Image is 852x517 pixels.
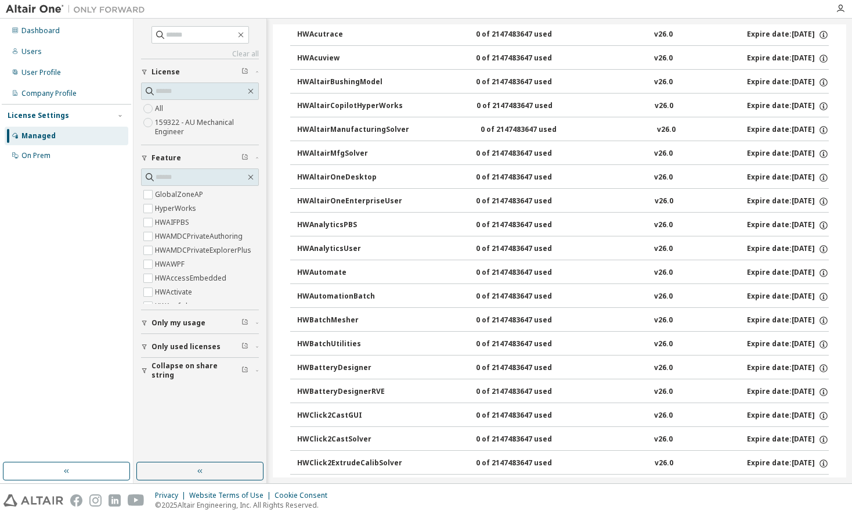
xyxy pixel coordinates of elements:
[297,94,829,119] button: HWAltairCopilotHyperWorks0 of 2147483647 usedv26.0Expire date:[DATE]
[155,491,189,500] div: Privacy
[297,308,829,333] button: HWBatchMesher0 of 2147483647 usedv26.0Expire date:[DATE]
[297,284,829,310] button: HWAutomationBatch0 of 2147483647 usedv26.0Expire date:[DATE]
[476,149,580,159] div: 0 of 2147483647 used
[21,26,60,35] div: Dashboard
[747,435,829,445] div: Expire date: [DATE]
[241,67,248,77] span: Clear filter
[747,125,829,135] div: Expire date: [DATE]
[297,70,829,95] button: HWAltairBushingModel0 of 2147483647 usedv26.0Expire date:[DATE]
[297,141,829,167] button: HWAltairMfgSolver0 of 2147483647 usedv26.0Expire date:[DATE]
[747,220,829,231] div: Expire date: [DATE]
[109,494,121,507] img: linkedin.svg
[297,435,402,445] div: HWClick2CastSolver
[89,494,102,507] img: instagram.svg
[297,475,829,500] button: HWClick2ExtrudeProcess0 of 2147483647 usedv26.0Expire date:[DATE]
[297,244,402,254] div: HWAnalyticsUser
[476,220,580,231] div: 0 of 2147483647 used
[297,292,402,302] div: HWAutomationBatch
[747,77,829,88] div: Expire date: [DATE]
[654,149,673,159] div: v26.0
[476,268,580,278] div: 0 of 2147483647 used
[297,458,402,469] div: HWClick2ExtrudeCalibSolver
[747,339,829,350] div: Expire date: [DATE]
[654,387,673,397] div: v26.0
[654,411,673,421] div: v26.0
[141,358,259,383] button: Collapse on share string
[155,116,259,139] label: 159322 - AU Mechanical Engineer
[155,202,198,216] label: HyperWorks
[654,173,673,183] div: v26.0
[297,427,829,453] button: HWClick2CastSolver0 of 2147483647 usedv26.0Expire date:[DATE]
[654,292,673,302] div: v26.0
[241,366,248,375] span: Clear filter
[141,310,259,336] button: Only my usage
[3,494,63,507] img: altair_logo.svg
[155,102,165,116] label: All
[155,299,192,313] label: HWAcufwh
[155,243,254,257] label: HWAMDCPrivateExplorerPlus
[297,332,829,357] button: HWBatchUtilities0 of 2147483647 usedv26.0Expire date:[DATE]
[654,30,673,40] div: v26.0
[654,339,673,350] div: v26.0
[21,89,77,98] div: Company Profile
[476,77,580,88] div: 0 of 2147483647 used
[297,260,829,286] button: HWAutomate0 of 2147483647 usedv26.0Expire date:[DATE]
[654,77,673,88] div: v26.0
[654,435,673,445] div: v26.0
[21,68,61,77] div: User Profile
[476,339,580,350] div: 0 of 2147483647 used
[241,318,248,328] span: Clear filter
[476,244,580,254] div: 0 of 2147483647 used
[747,268,829,278] div: Expire date: [DATE]
[476,30,580,40] div: 0 of 2147483647 used
[476,196,580,207] div: 0 of 2147483647 used
[297,236,829,262] button: HWAnalyticsUser0 of 2147483647 usedv26.0Expire date:[DATE]
[476,363,580,374] div: 0 of 2147483647 used
[155,216,192,229] label: HWAIFPBS
[481,125,585,135] div: 0 of 2147483647 used
[297,363,402,374] div: HWBatteryDesigner
[654,53,673,64] div: v26.0
[476,173,580,183] div: 0 of 2147483647 used
[747,458,829,469] div: Expire date: [DATE]
[297,165,829,191] button: HWAltairOneDesktop0 of 2147483647 usedv26.0Expire date:[DATE]
[297,22,829,48] button: HWAcutrace0 of 2147483647 usedv26.0Expire date:[DATE]
[141,59,259,85] button: License
[747,292,829,302] div: Expire date: [DATE]
[655,458,673,469] div: v26.0
[297,189,829,214] button: HWAltairOneEnterpriseUser0 of 2147483647 usedv26.0Expire date:[DATE]
[297,315,402,326] div: HWBatchMesher
[476,458,580,469] div: 0 of 2147483647 used
[476,435,580,445] div: 0 of 2147483647 used
[155,188,205,202] label: GlobalZoneAP
[297,356,829,381] button: HWBatteryDesigner0 of 2147483647 usedv26.0Expire date:[DATE]
[241,153,248,163] span: Clear filter
[6,3,151,15] img: Altair One
[654,268,673,278] div: v26.0
[189,491,275,500] div: Website Terms of Use
[747,411,829,421] div: Expire date: [DATE]
[747,30,829,40] div: Expire date: [DATE]
[476,387,580,397] div: 0 of 2147483647 used
[151,342,221,351] span: Only used licenses
[21,131,56,141] div: Managed
[476,315,580,326] div: 0 of 2147483647 used
[297,117,829,143] button: HWAltairManufacturingSolver0 of 2147483647 usedv26.0Expire date:[DATE]
[747,363,829,374] div: Expire date: [DATE]
[297,339,402,350] div: HWBatchUtilities
[155,229,245,243] label: HWAMDCPrivateAuthoring
[155,271,229,285] label: HWAccessEmbedded
[297,411,402,421] div: HWClick2CastGUI
[747,101,829,112] div: Expire date: [DATE]
[21,47,42,56] div: Users
[297,220,402,231] div: HWAnalyticsPBS
[128,494,145,507] img: youtube.svg
[654,244,673,254] div: v26.0
[297,53,402,64] div: HWAcuview
[297,125,409,135] div: HWAltairManufacturingSolver
[155,500,334,510] p: © 2025 Altair Engineering, Inc. All Rights Reserved.
[21,151,50,160] div: On Prem
[297,30,402,40] div: HWAcutrace
[476,411,580,421] div: 0 of 2147483647 used
[476,53,580,64] div: 0 of 2147483647 used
